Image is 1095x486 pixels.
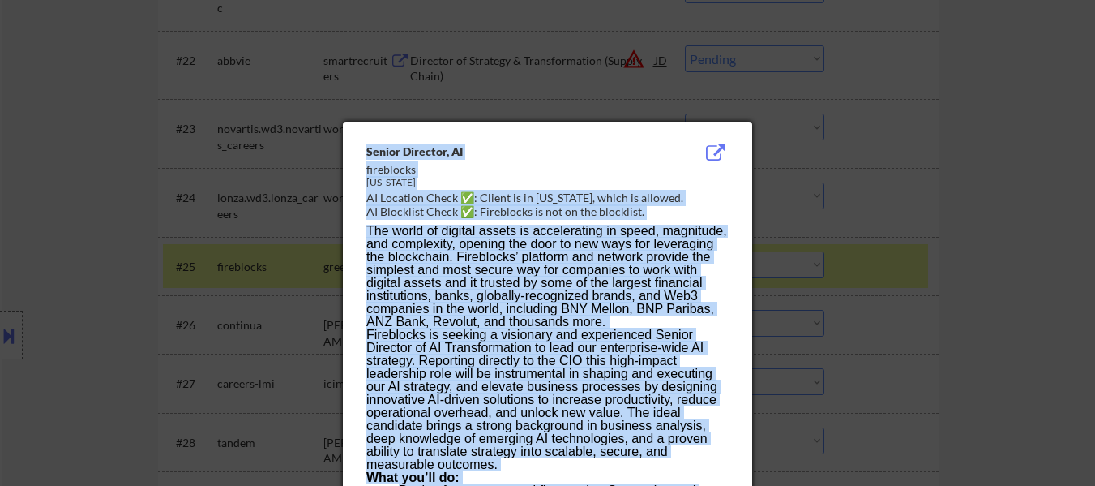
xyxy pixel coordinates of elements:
[366,190,735,206] div: AI Location Check ✅: Client is in [US_STATE], which is allowed.
[366,471,460,484] strong: What you’ll do:
[366,204,735,220] div: AI Blocklist Check ✅: Fireblocks is not on the blocklist.
[366,161,647,178] div: fireblocks
[366,225,728,329] p: The world of digital assets is accelerating in speed, magnitude, and complexity, opening the door...
[366,329,728,471] p: Fireblocks is seeking a visionary and experienced Senior Director of AI Transformation to lead ou...
[366,144,647,160] div: Senior Director, AI
[366,176,647,190] div: [US_STATE]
